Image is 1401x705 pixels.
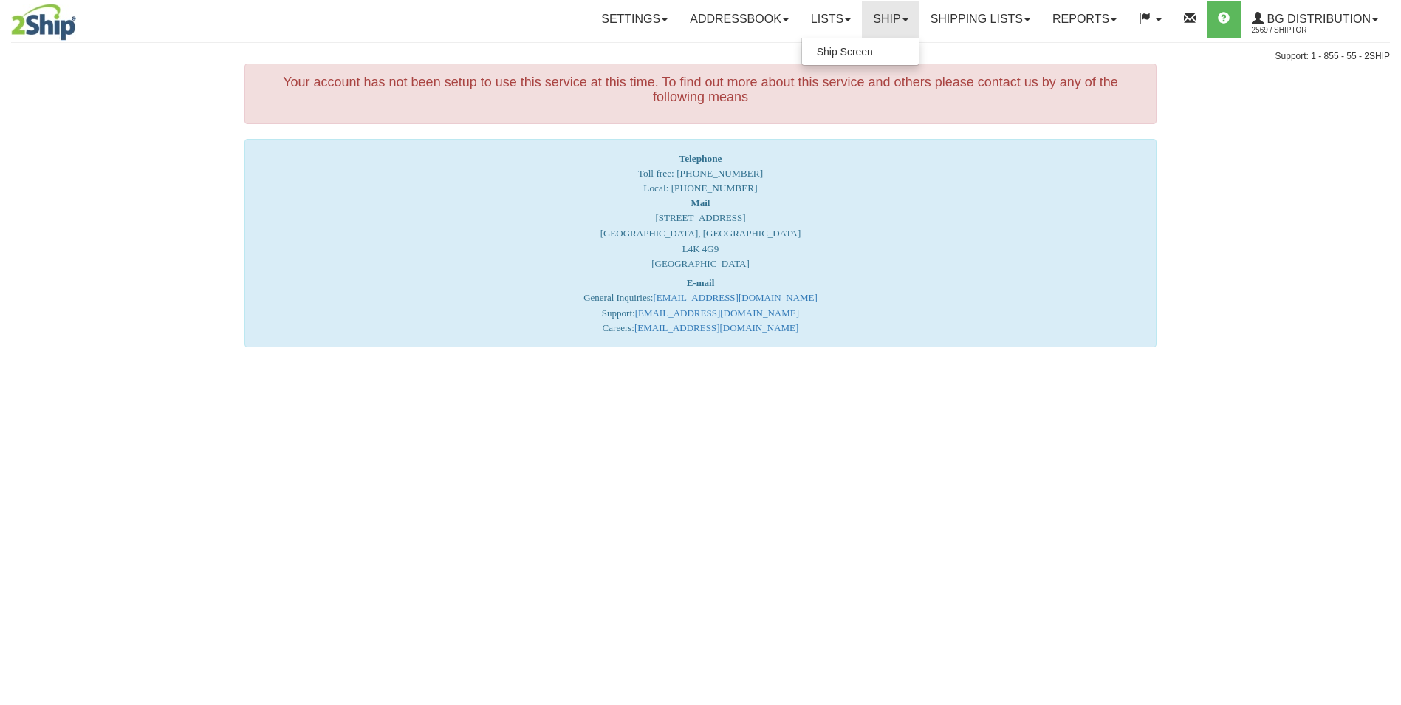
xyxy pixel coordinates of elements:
[583,277,818,334] font: General Inquiries: Support: Careers:
[1041,1,1128,38] a: Reports
[679,1,800,38] a: Addressbook
[590,1,679,38] a: Settings
[919,1,1041,38] a: Shipping lists
[634,322,798,333] a: [EMAIL_ADDRESS][DOMAIN_NAME]
[638,153,763,194] span: Toll free: [PHONE_NUMBER] Local: [PHONE_NUMBER]
[862,1,919,38] a: Ship
[11,50,1390,63] div: Support: 1 - 855 - 55 - 2SHIP
[1241,1,1389,38] a: BG Distribution 2569 / ShipTor
[600,197,801,269] font: [STREET_ADDRESS] [GEOGRAPHIC_DATA], [GEOGRAPHIC_DATA] L4K 4G9 [GEOGRAPHIC_DATA]
[687,277,715,288] strong: E-mail
[802,42,919,61] a: Ship Screen
[1252,23,1363,38] span: 2569 / ShipTor
[679,153,722,164] strong: Telephone
[256,75,1145,105] h4: Your account has not been setup to use this service at this time. To find out more about this ser...
[800,1,862,38] a: Lists
[817,46,873,58] span: Ship Screen
[635,307,799,319] a: [EMAIL_ADDRESS][DOMAIN_NAME]
[1264,13,1371,25] span: BG Distribution
[11,4,76,41] img: logo2569.jpg
[1367,277,1400,428] iframe: chat widget
[653,292,817,303] a: [EMAIL_ADDRESS][DOMAIN_NAME]
[691,197,710,208] strong: Mail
